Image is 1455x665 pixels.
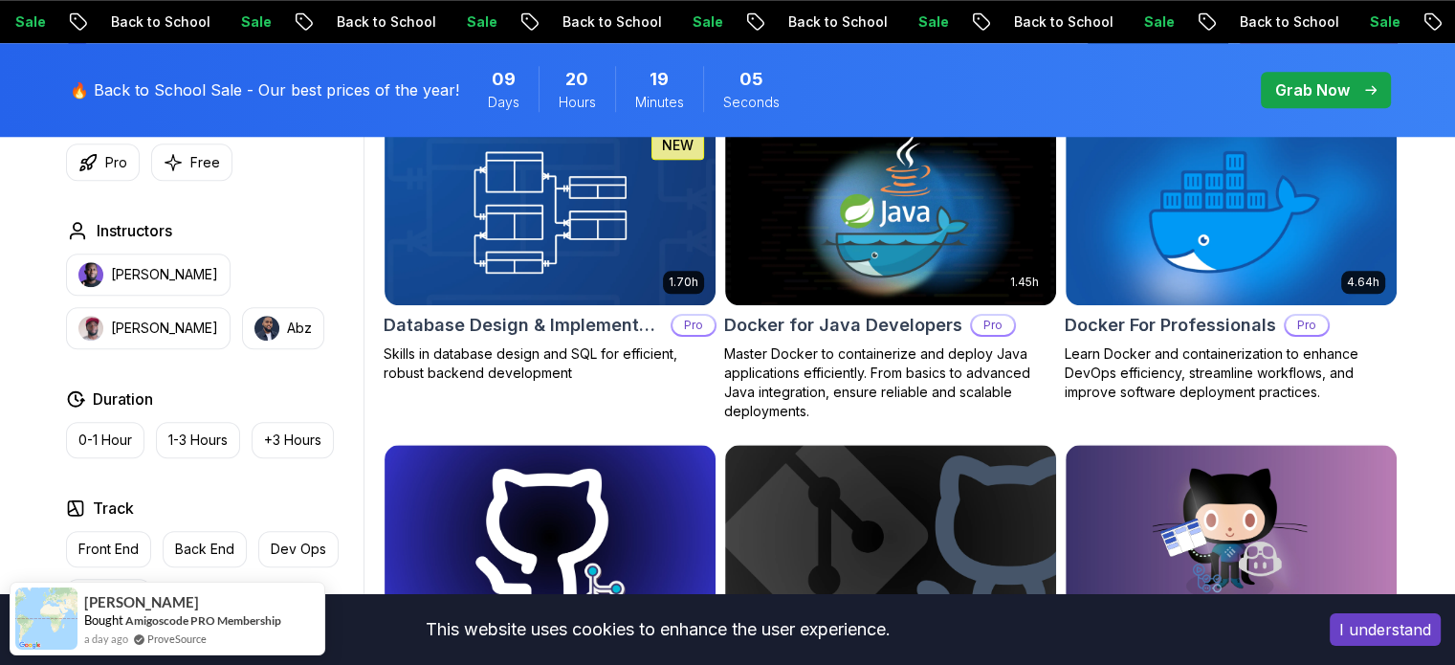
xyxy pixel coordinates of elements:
[669,275,698,290] p: 1.70h
[1066,445,1397,631] img: GitHub Toolkit card
[147,631,207,647] a: ProveSource
[1121,12,1182,32] p: Sale
[559,93,596,112] span: Hours
[739,66,763,93] span: 5 Seconds
[1275,78,1350,101] p: Grab Now
[895,12,957,32] p: Sale
[1347,275,1379,290] p: 4.64h
[724,119,1057,421] a: Docker for Java Developers card1.45hDocker for Java DevelopersProMaster Docker to containerize an...
[218,12,279,32] p: Sale
[384,344,716,383] p: Skills in database design and SQL for efficient, robust backend development
[156,422,240,458] button: 1-3 Hours
[991,12,1121,32] p: Back to School
[66,422,144,458] button: 0-1 Hour
[670,12,731,32] p: Sale
[972,316,1014,335] p: Pro
[66,254,231,296] button: instructor img[PERSON_NAME]
[111,265,218,284] p: [PERSON_NAME]
[271,540,326,559] p: Dev Ops
[488,93,519,112] span: Days
[264,431,321,450] p: +3 Hours
[111,319,218,338] p: [PERSON_NAME]
[1065,312,1276,339] h2: Docker For Professionals
[175,540,234,559] p: Back End
[14,609,1301,651] div: This website uses cookies to enhance the user experience.
[662,136,694,155] p: NEW
[105,153,127,172] p: Pro
[88,12,218,32] p: Back to School
[444,12,505,32] p: Sale
[258,531,339,567] button: Dev Ops
[78,262,103,287] img: instructor img
[252,422,334,458] button: +3 Hours
[565,66,588,93] span: 20 Hours
[93,388,153,410] h2: Duration
[650,66,669,93] span: 19 Minutes
[314,12,444,32] p: Back to School
[385,120,716,305] img: Database Design & Implementation card
[385,445,716,631] img: Git for Professionals card
[84,594,199,610] span: [PERSON_NAME]
[66,579,151,615] button: Full Stack
[724,312,962,339] h2: Docker for Java Developers
[254,316,279,341] img: instructor img
[93,497,134,520] h2: Track
[1286,316,1328,335] p: Pro
[84,631,128,647] span: a day ago
[168,431,228,450] p: 1-3 Hours
[540,12,670,32] p: Back to School
[242,307,324,349] button: instructor imgAbz
[78,431,132,450] p: 0-1 Hour
[78,540,139,559] p: Front End
[15,587,77,650] img: provesource social proof notification image
[1066,120,1397,305] img: Docker For Professionals card
[635,93,684,112] span: Minutes
[723,93,780,112] span: Seconds
[78,316,103,341] img: instructor img
[1330,613,1441,646] button: Accept cookies
[1010,275,1039,290] p: 1.45h
[287,319,312,338] p: Abz
[725,120,1056,305] img: Docker for Java Developers card
[724,344,1057,421] p: Master Docker to containerize and deploy Java applications efficiently. From basics to advanced J...
[125,613,281,628] a: Amigoscode PRO Membership
[725,445,1056,631] img: Git & GitHub Fundamentals card
[1217,12,1347,32] p: Back to School
[765,12,895,32] p: Back to School
[672,316,715,335] p: Pro
[66,307,231,349] button: instructor img[PERSON_NAME]
[1065,119,1398,402] a: Docker For Professionals card4.64hDocker For ProfessionalsProLearn Docker and containerization to...
[1065,344,1398,402] p: Learn Docker and containerization to enhance DevOps efficiency, streamline workflows, and improve...
[1347,12,1408,32] p: Sale
[70,78,459,101] p: 🔥 Back to School Sale - Our best prices of the year!
[163,531,247,567] button: Back End
[66,531,151,567] button: Front End
[84,612,123,628] span: Bought
[97,219,172,242] h2: Instructors
[384,119,716,383] a: Database Design & Implementation card1.70hNEWDatabase Design & ImplementationProSkills in databas...
[66,144,140,181] button: Pro
[492,66,516,93] span: 9 Days
[384,312,663,339] h2: Database Design & Implementation
[151,144,232,181] button: Free
[190,153,220,172] p: Free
